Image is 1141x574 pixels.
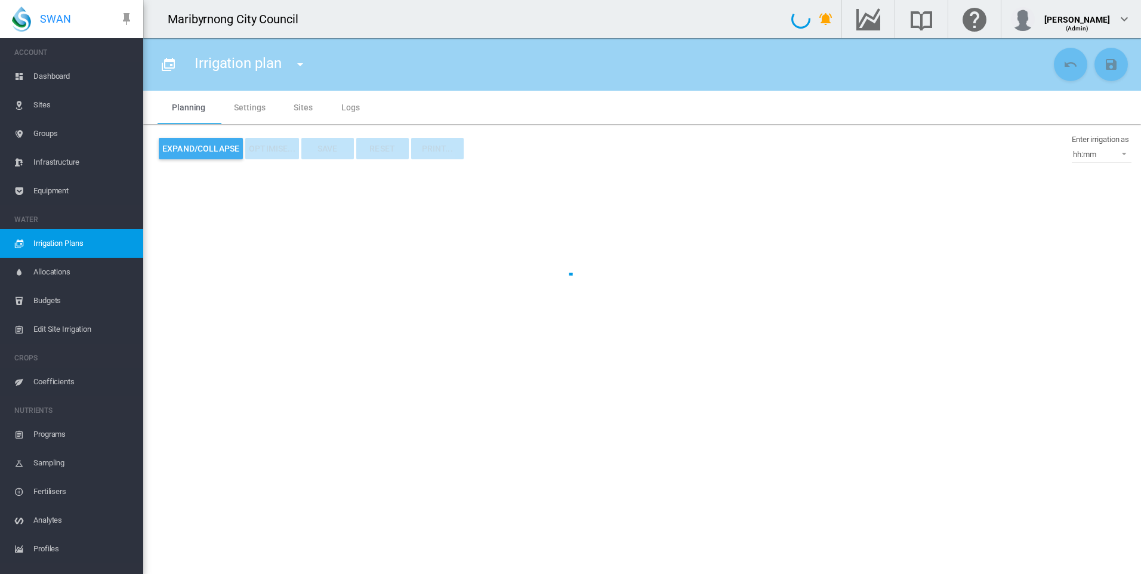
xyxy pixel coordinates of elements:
div: Irrigation plan [184,48,326,81]
span: Irrigation Plans [33,229,134,258]
span: Profiles [33,535,134,563]
md-icon: icon-bell-ring [819,12,833,26]
md-icon: Go to the Data Hub [854,12,883,26]
button: icon-bell-ring [814,7,838,31]
md-icon: icon-content-save [1104,57,1118,72]
span: Sites [33,91,134,119]
md-icon: icon-pin [119,12,134,26]
span: Edit Site Irrigation [33,315,134,344]
md-icon: Search the knowledge base [907,12,936,26]
img: profile.jpg [1011,7,1035,31]
span: Groups [33,119,134,148]
span: WATER [14,210,134,229]
div: [PERSON_NAME] [1044,9,1110,21]
span: Allocations [33,258,134,286]
md-icon: icon-chevron-down [1117,12,1131,26]
button: Cancel Changes [1054,48,1087,81]
span: CROPS [14,348,134,368]
md-icon: icon-undo [1063,57,1078,72]
span: Equipment [33,177,134,205]
button: Click to go to full list of plans [156,53,180,76]
md-icon: icon-calendar-multiple [161,57,175,72]
span: Infrastructure [33,148,134,177]
span: Analytes [33,506,134,535]
md-icon: Click here for help [960,12,989,26]
img: SWAN-Landscape-Logo-Colour-drop.png [12,7,31,32]
span: Sampling [33,449,134,477]
span: Coefficients [33,368,134,396]
span: NUTRIENTS [14,401,134,420]
span: Fertilisers [33,477,134,506]
span: Budgets [33,286,134,315]
button: Save Changes [1094,48,1128,81]
span: Dashboard [33,62,134,91]
button: icon-menu-down [288,53,312,76]
div: Maribyrnong City Council [168,11,309,27]
span: (Admin) [1066,25,1089,32]
span: ACCOUNT [14,43,134,62]
span: Programs [33,420,134,449]
span: SWAN [40,11,71,26]
md-icon: icon-menu-down [293,57,307,72]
